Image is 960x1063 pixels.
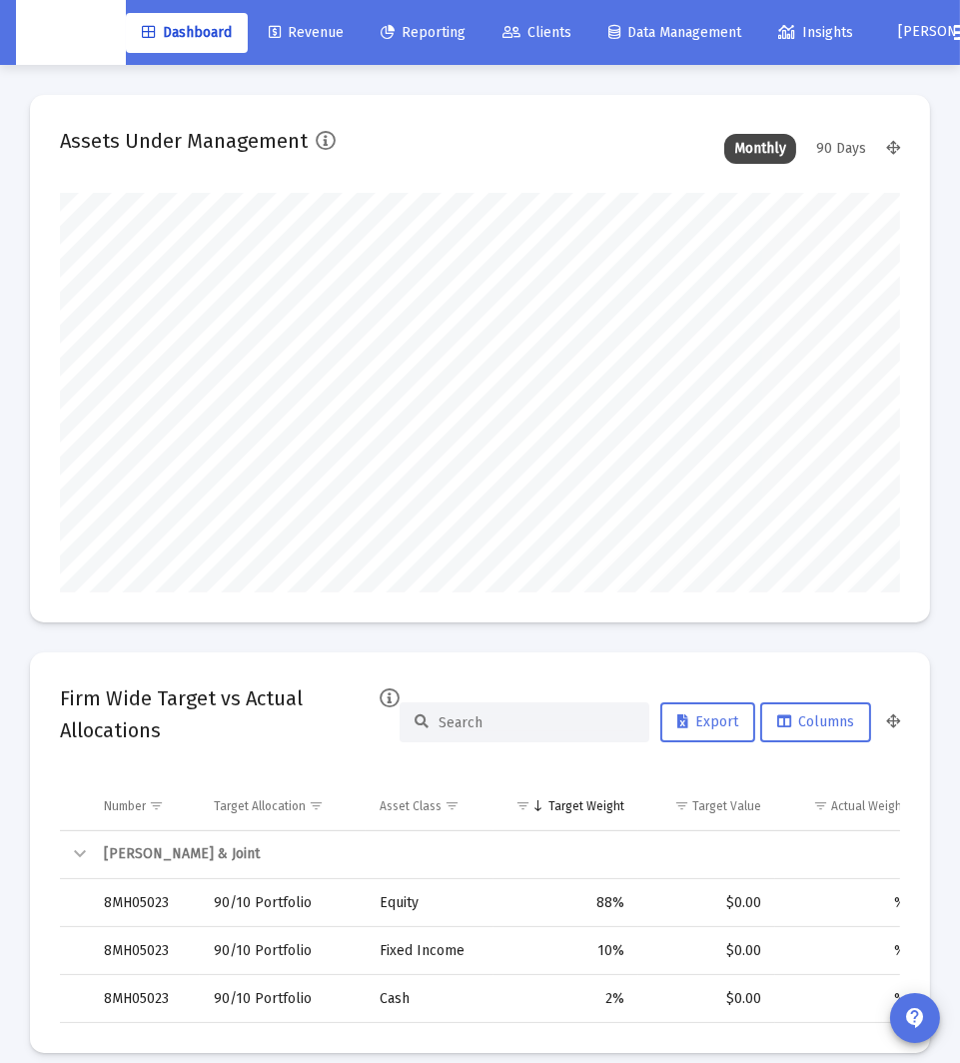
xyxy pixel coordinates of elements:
span: Show filter options for column 'Target Allocation' [309,798,324,813]
img: Dashboard [31,13,111,53]
div: Target Value [692,798,761,814]
span: Dashboard [142,24,232,41]
span: Revenue [269,24,344,41]
td: Column Target Weight [493,782,638,830]
div: % [789,941,907,961]
span: Show filter options for column 'Target Value' [674,798,689,813]
td: 90/10 Portfolio [200,879,366,927]
td: Column Asset Class [366,782,493,830]
td: 90/10 Portfolio [200,927,366,975]
a: Data Management [592,13,757,53]
span: Data Management [608,24,741,41]
td: Column Target Allocation [200,782,366,830]
a: Insights [762,13,869,53]
div: 2% [507,989,624,1009]
a: Dashboard [126,13,248,53]
mat-icon: contact_support [903,1006,927,1030]
span: Show filter options for column 'Actual Weight' [813,798,828,813]
td: 8MH05023 [90,879,200,927]
td: Fixed Income [366,927,493,975]
input: Search [439,714,634,731]
div: 10% [507,941,624,961]
div: Number [104,798,146,814]
span: Show filter options for column 'Asset Class' [445,798,460,813]
span: Export [677,713,738,730]
div: % [789,989,907,1009]
td: Collapse [60,831,90,879]
h2: Assets Under Management [60,125,308,157]
span: Show filter options for column 'Number' [149,798,164,813]
span: Clients [502,24,571,41]
div: 90 Days [806,134,876,164]
div: Target Weight [548,798,624,814]
button: Export [660,702,755,742]
td: 90/10 Portfolio [200,975,366,1023]
div: Actual Weight [831,798,906,814]
span: Insights [778,24,853,41]
div: Target Allocation [214,798,306,814]
a: Clients [486,13,587,53]
td: Column Target Value [638,782,774,830]
td: 8MH05023 [90,975,200,1023]
div: Data grid [60,782,900,1023]
button: Columns [760,702,871,742]
div: $0.00 [652,989,760,1009]
a: Reporting [365,13,481,53]
div: $0.00 [652,893,760,913]
div: Monthly [724,134,796,164]
span: Columns [777,713,854,730]
button: [PERSON_NAME] [874,12,938,52]
div: Asset Class [380,798,442,814]
td: Column Number [90,782,200,830]
td: 8MH05023 [90,927,200,975]
td: Cash [366,975,493,1023]
td: Column Actual Weight [775,782,921,830]
div: 88% [507,893,624,913]
div: $0.00 [652,941,760,961]
div: % [789,893,907,913]
a: Revenue [253,13,360,53]
h2: Firm Wide Target vs Actual Allocations [60,682,372,746]
td: Equity [366,879,493,927]
span: Reporting [381,24,466,41]
span: Show filter options for column 'Target Weight' [515,798,530,813]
